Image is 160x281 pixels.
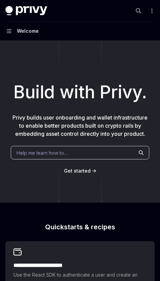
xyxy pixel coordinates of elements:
img: dark logo [5,6,47,16]
button: More actions [148,6,155,16]
span: Help me learn how to… [17,149,68,156]
a: Get started [64,168,91,174]
span: Privy builds user onboarding and wallet infrastructure to enable better products built on crypto ... [12,114,148,137]
h1: Build with Privy. [11,79,149,105]
div: Welcome [17,27,39,35]
h2: Quickstarts & recipes [5,224,155,230]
